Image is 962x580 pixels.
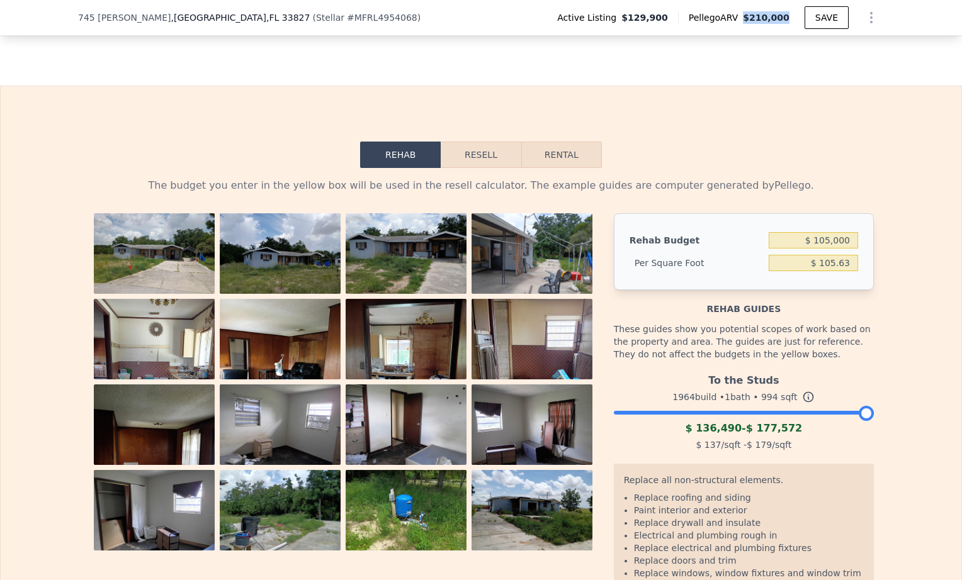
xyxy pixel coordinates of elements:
span: # MFRL4954068 [347,13,417,23]
div: Rehab Budget [630,229,764,252]
span: $210,000 [743,13,789,23]
div: 1964 build • 1 bath • sqft [614,388,874,406]
span: $ 177,572 [746,422,803,434]
span: , [GEOGRAPHIC_DATA] [171,11,310,24]
li: Electrical and plumbing rough in [634,529,864,542]
img: Property Photo 3 [346,213,467,304]
img: Property Photo 2 [220,213,341,304]
span: Pellego ARV [689,11,744,24]
img: Property Photo 15 [346,470,467,560]
span: 745 [PERSON_NAME] [78,11,171,24]
img: Property Photo 14 [220,470,341,560]
span: , FL 33827 [266,13,310,23]
span: Stellar [316,13,344,23]
img: Property Photo 10 [220,384,341,475]
img: Property Photo 6 [220,299,341,460]
div: - [614,421,874,436]
div: /sqft - /sqft [614,436,874,454]
img: Property Photo 4 [472,213,592,304]
img: Property Photo 13 [94,470,215,560]
img: Property Photo 11 [346,384,467,475]
button: Resell [441,142,521,168]
img: Property Photo 8 [472,299,592,460]
img: Property Photo 1 [94,213,215,304]
span: $ 137 [696,440,721,450]
button: Rental [521,142,602,168]
div: Rehab guides [614,290,874,315]
div: Replace all non-structural elements. [624,474,864,491]
button: SAVE [805,6,849,29]
div: To the Studs [614,368,874,388]
button: Rehab [360,142,441,168]
img: Property Photo 9 [94,384,215,545]
img: Property Photo 16 [472,470,592,560]
div: Per Square Foot [630,252,764,274]
img: Property Photo 7 [346,299,467,460]
span: 994 [761,392,778,402]
img: Property Photo 12 [472,384,592,475]
span: $ 136,490 [685,422,742,434]
div: The budget you enter in the yellow box will be used in the resell calculator. The example guides ... [88,178,874,193]
li: Replace doors and trim [634,554,864,567]
div: These guides show you potential scopes of work based on the property and area. The guides are jus... [614,315,874,368]
button: Show Options [859,5,884,30]
div: ( ) [312,11,421,24]
li: Replace roofing and siding [634,491,864,504]
li: Replace windows, window fixtures and window trim [634,567,864,579]
li: Replace drywall and insulate [634,516,864,529]
span: Active Listing [557,11,621,24]
li: Replace electrical and plumbing fixtures [634,542,864,554]
span: $ 179 [747,440,772,450]
li: Paint interior and exterior [634,504,864,516]
span: $129,900 [621,11,668,24]
img: Property Photo 5 [94,299,215,460]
